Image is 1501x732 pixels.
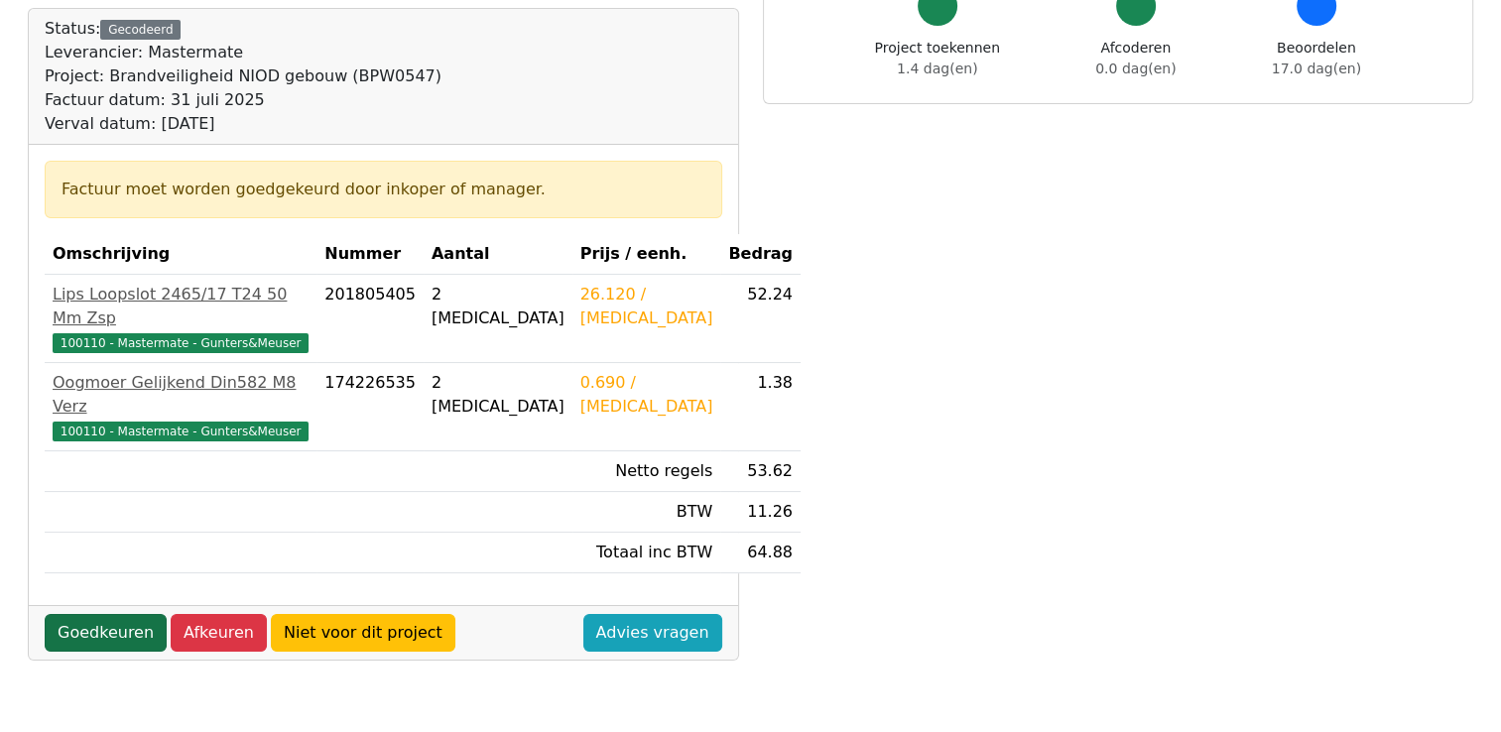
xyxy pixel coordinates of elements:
td: BTW [572,492,721,533]
td: Totaal inc BTW [572,533,721,573]
div: Project: Brandveiligheid NIOD gebouw (BPW0547) [45,64,441,88]
td: 53.62 [720,451,801,492]
div: 26.120 / [MEDICAL_DATA] [580,283,713,330]
a: Goedkeuren [45,614,167,652]
a: Niet voor dit project [271,614,455,652]
div: Beoordelen [1272,38,1361,79]
td: 52.24 [720,275,801,363]
td: 64.88 [720,533,801,573]
span: 0.0 dag(en) [1095,61,1176,76]
a: Oogmoer Gelijkend Din582 M8 Verz100110 - Mastermate - Gunters&Meuser [53,371,309,442]
td: 201805405 [316,275,424,363]
span: 100110 - Mastermate - Gunters&Meuser [53,422,309,441]
span: 1.4 dag(en) [897,61,977,76]
th: Bedrag [720,234,801,275]
span: 100110 - Mastermate - Gunters&Meuser [53,333,309,353]
div: Leverancier: Mastermate [45,41,441,64]
div: Status: [45,17,441,136]
a: Afkeuren [171,614,267,652]
div: 0.690 / [MEDICAL_DATA] [580,371,713,419]
div: Verval datum: [DATE] [45,112,441,136]
div: 2 [MEDICAL_DATA] [432,371,564,419]
a: Lips Loopslot 2465/17 T24 50 Mm Zsp100110 - Mastermate - Gunters&Meuser [53,283,309,354]
div: 2 [MEDICAL_DATA] [432,283,564,330]
th: Omschrijving [45,234,316,275]
td: 174226535 [316,363,424,451]
th: Prijs / eenh. [572,234,721,275]
div: Afcoderen [1095,38,1176,79]
div: Factuur moet worden goedgekeurd door inkoper of manager. [62,178,705,201]
div: Factuur datum: 31 juli 2025 [45,88,441,112]
a: Advies vragen [583,614,722,652]
div: Gecodeerd [100,20,181,40]
div: Project toekennen [875,38,1000,79]
th: Aantal [424,234,572,275]
span: 17.0 dag(en) [1272,61,1361,76]
td: 11.26 [720,492,801,533]
th: Nummer [316,234,424,275]
div: Oogmoer Gelijkend Din582 M8 Verz [53,371,309,419]
div: Lips Loopslot 2465/17 T24 50 Mm Zsp [53,283,309,330]
td: Netto regels [572,451,721,492]
td: 1.38 [720,363,801,451]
